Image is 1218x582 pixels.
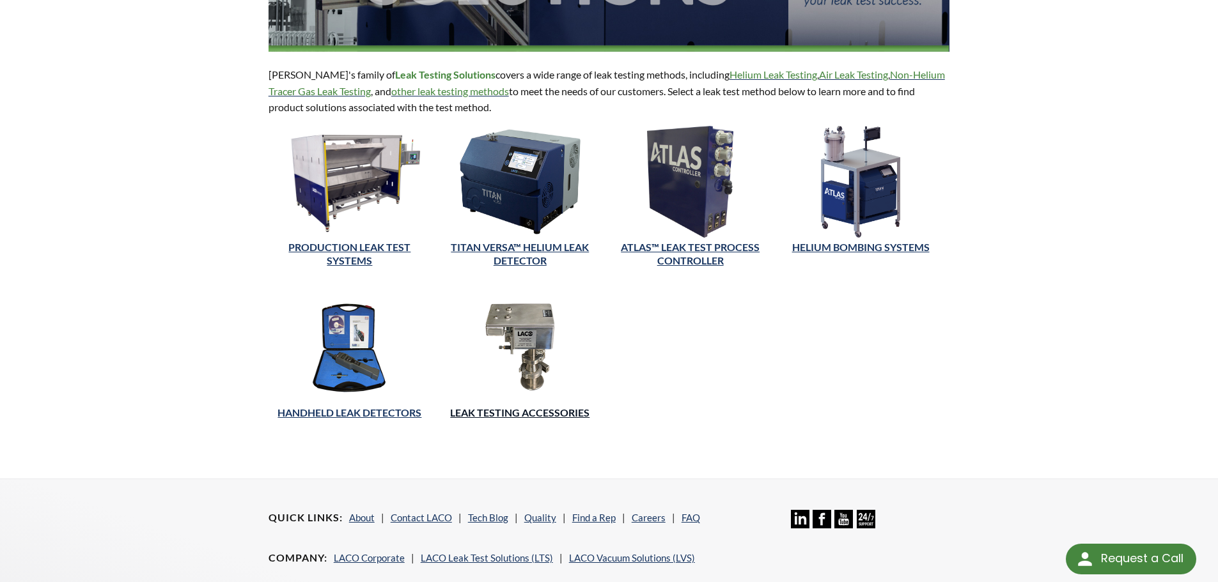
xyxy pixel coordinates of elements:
a: Tech Blog [468,512,508,523]
img: TITAN VERSA™ Helium Leak Detector [439,126,601,238]
a: Careers [632,512,666,523]
a: Non-Helium Tracer Gas Leak Testing [269,68,945,97]
img: 24/7 Support Icon [857,510,875,528]
h4: Company [269,551,327,565]
a: About [349,512,375,523]
img: round button [1075,549,1095,569]
a: Contact LACO [391,512,452,523]
a: Helium Bombing Systems [792,241,930,253]
a: 24/7 Support [857,519,875,530]
img: Production Leak Test Systems Category [269,126,431,238]
a: LACO Corporate [334,552,405,563]
h4: Quick Links [269,511,343,525]
div: Request a Call [1101,544,1183,573]
a: ATLAS™ Leak Test Process Controller [621,241,760,266]
img: Leak Testing Accessories Category [439,291,601,403]
a: TITAN VERSA™ Helium Leak Detector [451,241,589,266]
a: HANDHELD LEAK DETECTORS [277,406,421,418]
img: Handheld Leak Detectors Category [269,291,431,403]
img: Helium Bombing System [819,126,902,238]
a: LACO Vacuum Solutions (LVS) [569,552,695,563]
a: Air Leak Testing [819,68,888,80]
img: ATLAS™ Leak Test Process Controller [647,126,733,238]
a: LACO Leak Test Solutions (LTS) [421,552,553,563]
a: LEAK TESTING ACCESSORIES [450,406,589,418]
div: Request a Call [1066,544,1196,574]
a: other leak testing methods [391,85,509,97]
a: PRODUCTION LEAK TEST SYSTEMS [288,241,410,266]
a: Find a Rep [572,512,616,523]
strong: Leak Testing Solutions [395,68,496,80]
a: Quality [524,512,556,523]
a: Helium Leak Testing [730,68,817,80]
a: FAQ [682,512,700,523]
p: [PERSON_NAME]'s family of covers a wide range of leak testing methods, including , , , and to mee... [269,66,950,116]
